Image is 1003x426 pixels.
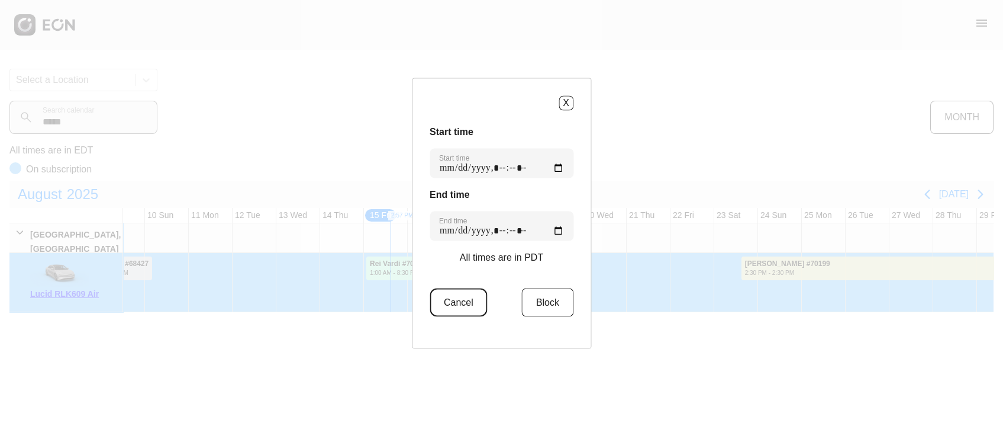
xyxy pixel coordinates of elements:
[430,288,488,316] button: Cancel
[460,250,543,264] p: All times are in PDT
[430,124,573,139] h3: Start time
[559,95,573,110] button: X
[439,153,469,162] label: Start time
[522,288,573,316] button: Block
[430,187,573,201] h3: End time
[439,216,467,225] label: End time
